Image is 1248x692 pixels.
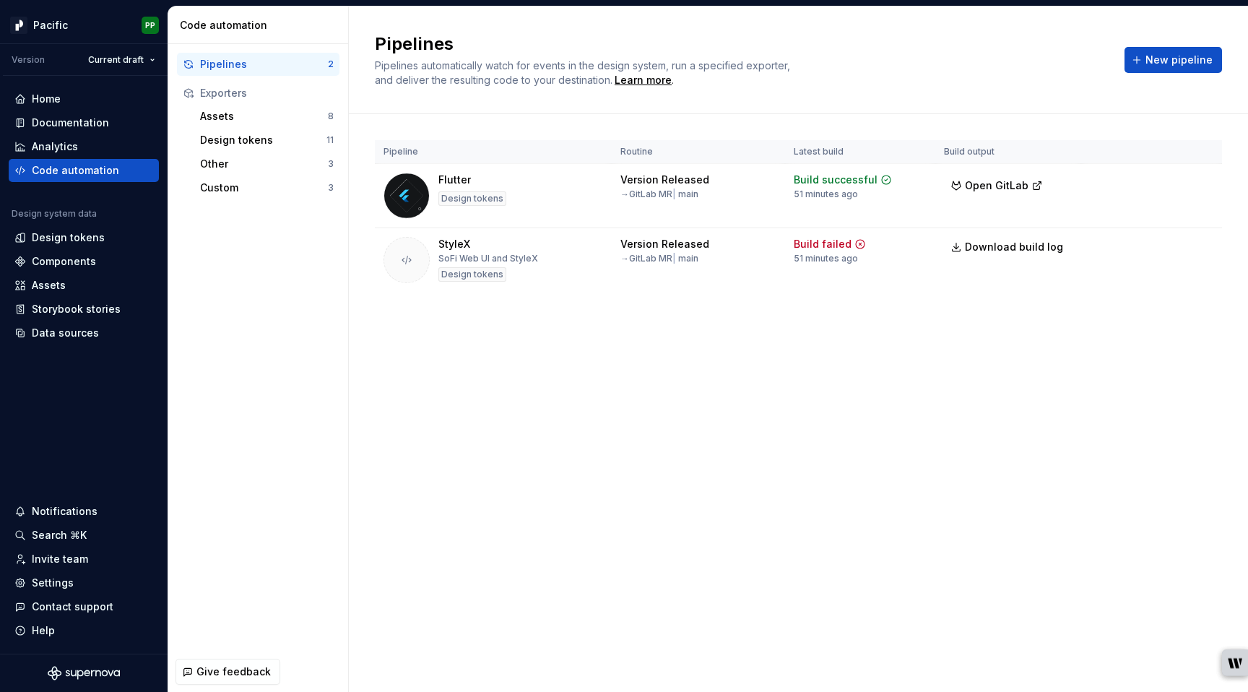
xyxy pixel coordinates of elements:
span: . [612,75,674,86]
a: Assets [9,274,159,297]
div: → GitLab MR main [620,253,698,264]
div: Settings [32,576,74,590]
a: Settings [9,571,159,594]
div: SoFi Web UI and StyleX [438,253,538,264]
a: Documentation [9,111,159,134]
div: Contact support [32,600,113,614]
button: Custom3 [194,176,339,199]
div: Other [200,157,328,171]
div: Search ⌘K [32,528,87,542]
div: Components [32,254,96,269]
svg: Supernova Logo [48,666,120,680]
th: Routine [612,140,785,164]
div: Assets [32,278,66,293]
div: StyleX [438,237,470,251]
div: Exporters [200,86,334,100]
div: Custom [200,181,328,195]
div: Design system data [12,208,97,220]
button: Pipelines2 [177,53,339,76]
h2: Pipelines [375,33,1107,56]
a: Storybook stories [9,298,159,321]
a: Invite team [9,548,159,571]
span: New pipeline [1145,53,1213,67]
a: Data sources [9,321,159,345]
div: 3 [328,182,334,194]
a: Components [9,250,159,273]
th: Pipeline [375,140,612,164]
button: Open GitLab [944,173,1049,199]
div: Code automation [180,18,342,33]
a: Code automation [9,159,159,182]
div: Invite team [32,552,88,566]
span: Download build log [965,240,1063,254]
div: Version Released [620,237,709,251]
span: Current draft [88,54,144,66]
div: Version Released [620,173,709,187]
div: 51 minutes ago [794,189,858,200]
button: Notifications [9,500,159,523]
div: Storybook stories [32,302,121,316]
div: 11 [326,134,334,146]
span: | [672,189,676,199]
button: PacificPP [3,9,165,40]
div: Design tokens [32,230,105,245]
div: Design tokens [200,133,326,147]
button: Assets8 [194,105,339,128]
button: Help [9,619,159,642]
span: Give feedback [196,665,271,679]
div: Documentation [32,116,109,130]
div: Pacific [33,18,68,33]
div: Notifications [32,504,97,519]
button: Give feedback [175,659,280,685]
button: Search ⌘K [9,524,159,547]
div: 8 [328,111,334,122]
div: 3 [328,158,334,170]
div: Design tokens [438,267,506,282]
button: Other3 [194,152,339,176]
div: Assets [200,109,328,124]
div: 51 minutes ago [794,253,858,264]
div: Design tokens [438,191,506,206]
div: Code automation [32,163,119,178]
div: 2 [328,59,334,70]
a: Learn more [615,73,672,87]
button: Design tokens11 [194,129,339,152]
th: Latest build [785,140,935,164]
div: Help [32,623,55,638]
div: Data sources [32,326,99,340]
a: Analytics [9,135,159,158]
a: Design tokens [9,226,159,249]
div: Home [32,92,61,106]
button: Current draft [82,50,162,70]
div: → GitLab MR main [620,189,698,200]
img: 8d0dbd7b-a897-4c39-8ca0-62fbda938e11.png [10,17,27,34]
a: Open GitLab [944,181,1049,194]
th: Build output [935,140,1081,164]
div: Version [12,54,45,66]
div: Pipelines [200,57,328,72]
div: Build successful [794,173,877,187]
button: Contact support [9,595,159,618]
span: | [672,253,676,264]
a: Home [9,87,159,111]
span: Pipelines automatically watch for events in the design system, run a specified exporter, and deli... [375,59,793,86]
button: New pipeline [1124,47,1222,73]
div: PP [145,20,155,31]
div: Flutter [438,173,471,187]
button: Download build log [944,234,1072,260]
div: Analytics [32,139,78,154]
div: Build failed [794,237,851,251]
span: Open GitLab [965,178,1028,193]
